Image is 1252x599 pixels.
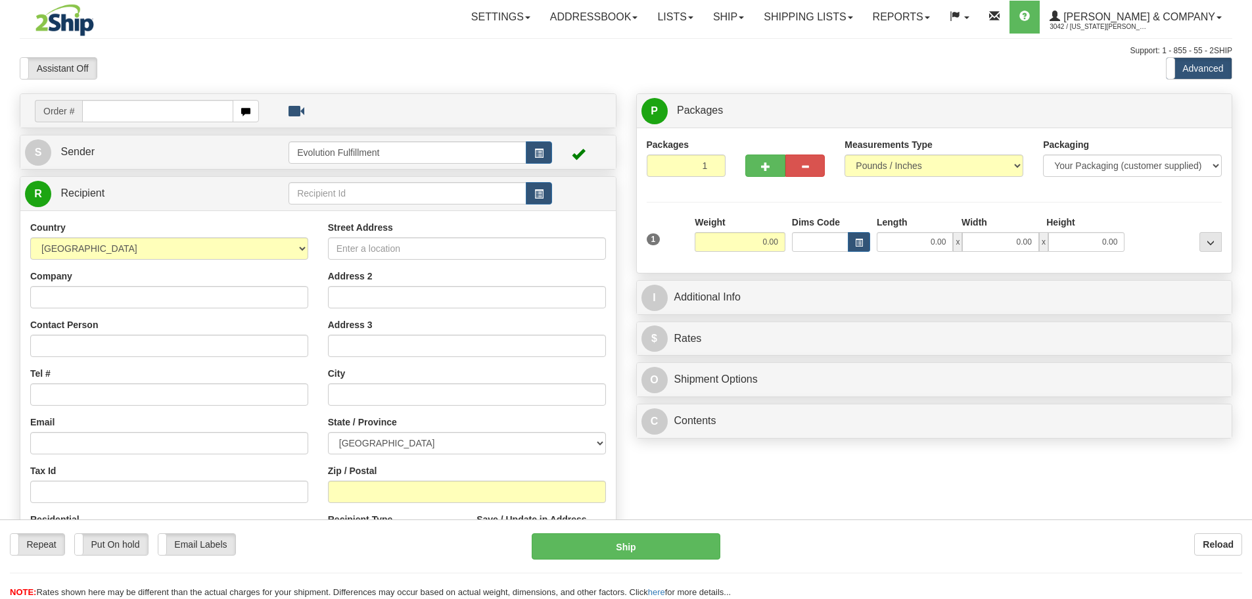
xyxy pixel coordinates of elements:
[641,408,1228,435] a: CContents
[641,285,668,311] span: I
[30,464,56,477] label: Tax Id
[1222,232,1251,366] iframe: chat widget
[328,464,377,477] label: Zip / Postal
[863,1,940,34] a: Reports
[25,139,51,166] span: S
[1203,539,1234,550] b: Reload
[641,98,668,124] span: P
[877,216,908,229] label: Length
[647,233,661,245] span: 1
[695,216,725,229] label: Weight
[328,513,393,526] label: Recipient Type
[1167,58,1232,79] label: Advanced
[641,97,1228,124] a: P Packages
[1046,216,1075,229] label: Height
[641,408,668,435] span: C
[20,45,1232,57] div: Support: 1 - 855 - 55 - 2SHIP
[1050,20,1148,34] span: 3042 / [US_STATE][PERSON_NAME]
[328,416,397,429] label: State / Province
[25,180,260,207] a: R Recipient
[677,105,723,116] span: Packages
[10,587,36,597] span: NOTE:
[30,513,80,526] label: Residential
[25,139,289,166] a: S Sender
[75,534,148,555] label: Put On hold
[289,182,526,204] input: Recipient Id
[328,270,373,283] label: Address 2
[754,1,862,34] a: Shipping lists
[158,534,235,555] label: Email Labels
[289,141,526,164] input: Sender Id
[1043,138,1089,151] label: Packaging
[328,367,345,380] label: City
[328,237,606,260] input: Enter a location
[328,318,373,331] label: Address 3
[641,325,668,352] span: $
[30,318,98,331] label: Contact Person
[703,1,754,34] a: Ship
[647,138,689,151] label: Packages
[30,221,66,234] label: Country
[1039,232,1048,252] span: x
[641,284,1228,311] a: IAdditional Info
[328,221,393,234] label: Street Address
[647,1,703,34] a: Lists
[60,146,95,157] span: Sender
[1060,11,1215,22] span: [PERSON_NAME] & Company
[641,366,1228,393] a: OShipment Options
[540,1,648,34] a: Addressbook
[20,58,97,79] label: Assistant Off
[1199,232,1222,252] div: ...
[461,1,540,34] a: Settings
[1040,1,1232,34] a: [PERSON_NAME] & Company 3042 / [US_STATE][PERSON_NAME]
[648,587,665,597] a: here
[476,513,605,539] label: Save / Update in Address Book
[30,367,51,380] label: Tel #
[953,232,962,252] span: x
[792,216,840,229] label: Dims Code
[20,3,110,37] img: logo3042.jpg
[1194,533,1242,556] button: Reload
[845,138,933,151] label: Measurements Type
[11,534,64,555] label: Repeat
[962,216,987,229] label: Width
[25,181,51,207] span: R
[30,416,55,429] label: Email
[532,533,720,560] button: Ship
[30,270,72,283] label: Company
[35,100,82,122] span: Order #
[641,367,668,393] span: O
[60,187,104,199] span: Recipient
[641,325,1228,352] a: $Rates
